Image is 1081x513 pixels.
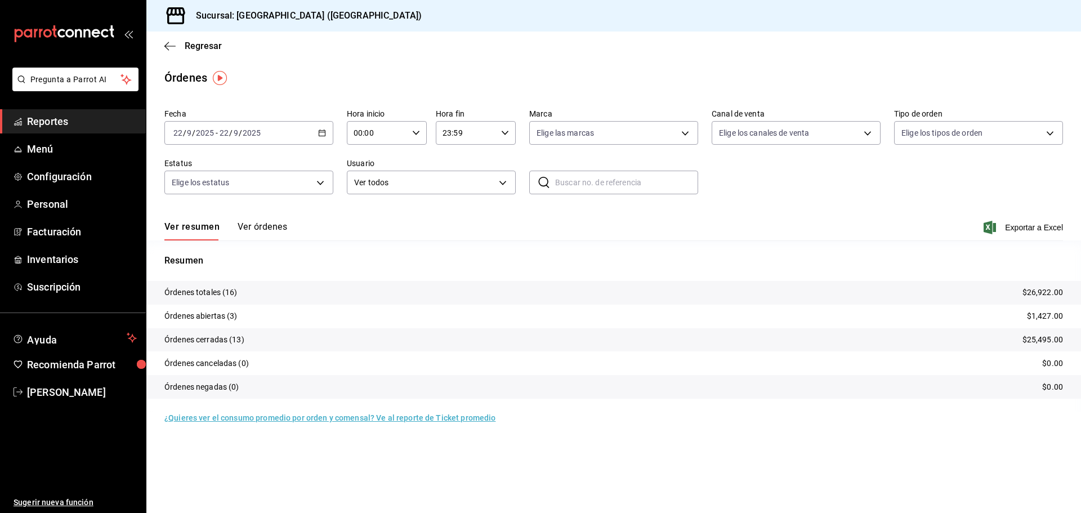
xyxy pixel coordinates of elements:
span: Suscripción [27,279,137,295]
label: Hora fin [436,110,516,118]
span: Sugerir nueva función [14,497,137,508]
p: Resumen [164,254,1063,267]
span: Elige los canales de venta [719,127,809,139]
p: $0.00 [1042,381,1063,393]
button: Ver órdenes [238,221,287,240]
label: Usuario [347,159,516,167]
p: $26,922.00 [1022,287,1063,298]
label: Hora inicio [347,110,427,118]
span: Recomienda Parrot [27,357,137,372]
p: Órdenes canceladas (0) [164,358,249,369]
span: Pregunta a Parrot AI [30,74,121,86]
p: Órdenes abiertas (3) [164,310,238,322]
input: -- [233,128,239,137]
label: Estatus [164,159,333,167]
button: Ver resumen [164,221,220,240]
label: Marca [529,110,698,118]
span: - [216,128,218,137]
input: -- [219,128,229,137]
span: Elige las marcas [537,127,594,139]
a: Pregunta a Parrot AI [8,82,139,93]
button: Pregunta a Parrot AI [12,68,139,91]
a: ¿Quieres ver el consumo promedio por orden y comensal? Ve al reporte de Ticket promedio [164,413,495,422]
button: open_drawer_menu [124,29,133,38]
input: ---- [195,128,215,137]
span: Inventarios [27,252,137,267]
span: Facturación [27,224,137,239]
img: Tooltip marker [213,71,227,85]
p: Órdenes cerradas (13) [164,334,244,346]
input: ---- [242,128,261,137]
span: Menú [27,141,137,157]
input: -- [173,128,183,137]
span: [PERSON_NAME] [27,385,137,400]
span: / [192,128,195,137]
span: / [183,128,186,137]
span: Configuración [27,169,137,184]
button: Regresar [164,41,222,51]
span: Regresar [185,41,222,51]
p: $1,427.00 [1027,310,1063,322]
input: Buscar no. de referencia [555,171,698,194]
div: Órdenes [164,69,207,86]
span: Reportes [27,114,137,129]
p: Órdenes negadas (0) [164,381,239,393]
span: Elige los tipos de orden [901,127,982,139]
span: Ayuda [27,331,122,345]
button: Exportar a Excel [986,221,1063,234]
span: Elige los estatus [172,177,229,188]
span: Personal [27,197,137,212]
div: navigation tabs [164,221,287,240]
h3: Sucursal: [GEOGRAPHIC_DATA] ([GEOGRAPHIC_DATA]) [187,9,422,23]
span: / [229,128,233,137]
p: $0.00 [1042,358,1063,369]
p: $25,495.00 [1022,334,1063,346]
label: Tipo de orden [894,110,1063,118]
span: Ver todos [354,177,495,189]
label: Canal de venta [712,110,881,118]
span: / [239,128,242,137]
label: Fecha [164,110,333,118]
input: -- [186,128,192,137]
p: Órdenes totales (16) [164,287,238,298]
